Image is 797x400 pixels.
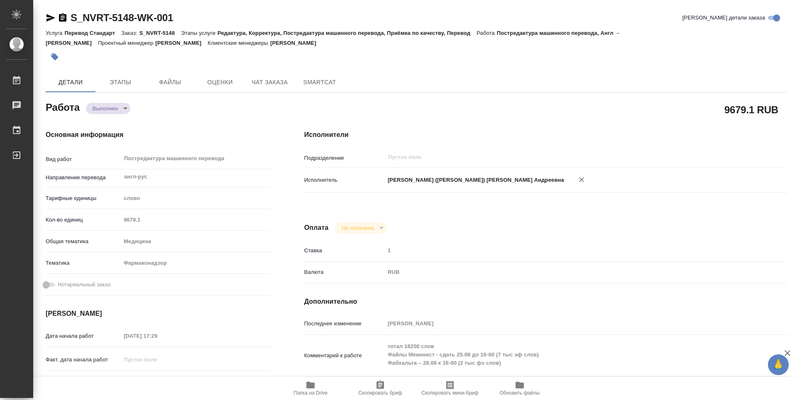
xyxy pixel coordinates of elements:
[572,171,591,189] button: Удалить исполнителя
[121,375,193,387] input: Пустое поле
[64,30,121,36] p: Перевод Стандарт
[385,176,564,184] p: [PERSON_NAME] ([PERSON_NAME]) [PERSON_NAME] Андреевна
[121,354,193,366] input: Пустое поле
[218,30,477,36] p: Редактура, Корректура, Постредактура машинного перевода, Приёмка по качеству, Перевод
[208,40,270,46] p: Клиентские менеджеры
[358,390,402,396] span: Скопировать бриф
[46,99,80,114] h2: Работа
[121,191,271,205] div: слово
[200,77,240,88] span: Оценки
[46,356,121,364] p: Факт. дата начала работ
[46,130,271,140] h4: Основная информация
[300,77,340,88] span: SmartCat
[385,244,748,256] input: Пустое поле
[58,13,68,23] button: Скопировать ссылку
[139,30,181,36] p: S_NVRT-5148
[90,105,120,112] button: Выполнен
[304,176,385,184] p: Исполнитель
[485,377,555,400] button: Обновить файлы
[46,173,121,182] p: Направление перевода
[293,390,328,396] span: Папка на Drive
[304,246,385,255] p: Ставка
[385,265,748,279] div: RUB
[46,13,56,23] button: Скопировать ссылку для ЯМессенджера
[46,30,64,36] p: Услуга
[86,103,130,114] div: Выполнен
[345,377,415,400] button: Скопировать бриф
[71,12,173,23] a: S_NVRT-5148-WK-001
[768,354,789,375] button: 🙏
[335,222,386,234] div: Выполнен
[276,377,345,400] button: Папка на Drive
[155,40,208,46] p: [PERSON_NAME]
[121,214,271,226] input: Пустое поле
[46,332,121,340] p: Дата начала работ
[385,317,748,329] input: Пустое поле
[771,356,785,373] span: 🙏
[46,237,121,246] p: Общая тематика
[121,30,139,36] p: Заказ:
[304,154,385,162] p: Подразделение
[46,259,121,267] p: Тематика
[51,77,90,88] span: Детали
[181,30,218,36] p: Этапы услуги
[682,14,765,22] span: [PERSON_NAME] детали заказа
[304,268,385,276] p: Валюта
[304,130,788,140] h4: Исполнители
[98,40,155,46] p: Проектный менеджер
[46,216,121,224] p: Кол-во единиц
[46,309,271,319] h4: [PERSON_NAME]
[121,234,271,249] div: Медицина
[415,377,485,400] button: Скопировать мини-бриф
[100,77,140,88] span: Этапы
[385,339,748,370] textarea: тотал 18200 слов Файлы Мекинист - сдать 25.08 до 10-00 (7 тыс эф слов) Фабхальта – 28.08 к 16-00 ...
[304,223,329,233] h4: Оплата
[121,330,193,342] input: Пустое поле
[121,256,271,270] div: Фармаконадзор
[339,224,376,232] button: Не оплачена
[500,390,540,396] span: Обновить файлы
[724,102,778,117] h2: 9679.1 RUB
[58,280,110,289] span: Нотариальный заказ
[46,155,121,163] p: Вид работ
[387,152,728,162] input: Пустое поле
[477,30,497,36] p: Работа
[250,77,290,88] span: Чат заказа
[304,351,385,360] p: Комментарий к работе
[150,77,190,88] span: Файлы
[304,297,788,307] h4: Дополнительно
[46,48,64,66] button: Добавить тэг
[46,194,121,202] p: Тарифные единицы
[270,40,323,46] p: [PERSON_NAME]
[304,320,385,328] p: Последнее изменение
[421,390,478,396] span: Скопировать мини-бриф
